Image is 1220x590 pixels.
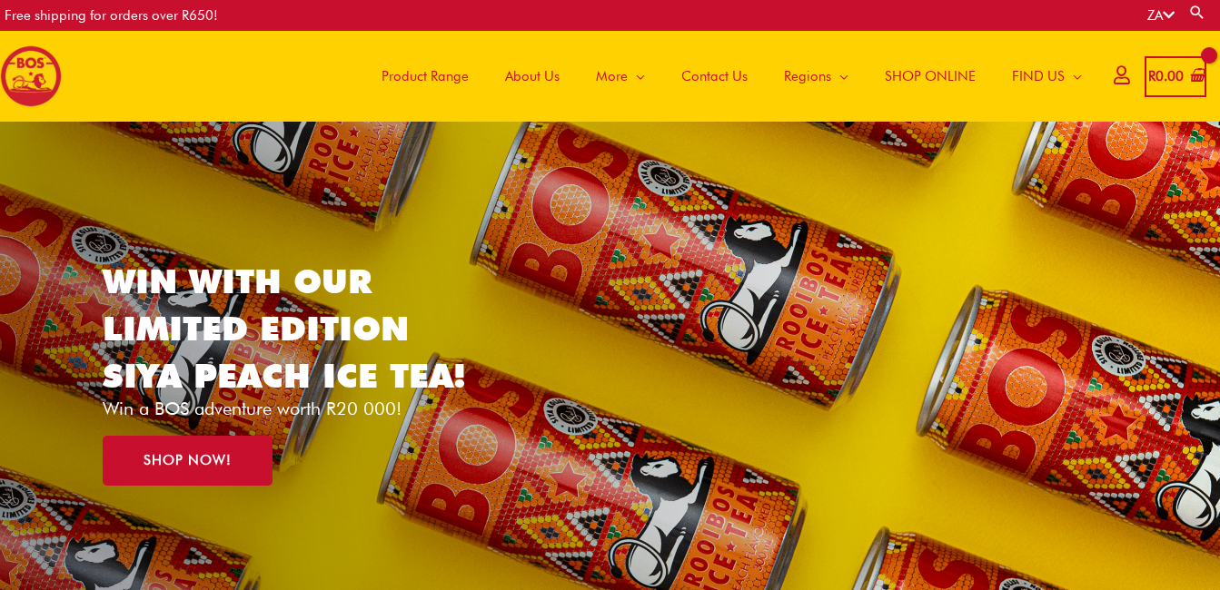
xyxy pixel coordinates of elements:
[103,399,494,418] p: Win a BOS adventure worth R20 000!
[1145,56,1206,97] a: View Shopping Cart, empty
[487,31,578,122] a: About Us
[766,31,867,122] a: Regions
[103,436,273,486] a: SHOP NOW!
[144,454,232,467] span: SHOP NOW!
[505,49,560,103] span: About Us
[784,49,831,103] span: Regions
[103,261,466,396] a: WIN WITH OUR LIMITED EDITION SIYA PEACH ICE TEA!
[350,31,1100,122] nav: Site Navigation
[1188,4,1206,21] a: Search button
[867,31,994,122] a: SHOP ONLINE
[382,49,469,103] span: Product Range
[681,49,748,103] span: Contact Us
[1012,49,1065,103] span: FIND US
[1148,68,1184,84] bdi: 0.00
[363,31,487,122] a: Product Range
[578,31,663,122] a: More
[885,49,976,103] span: SHOP ONLINE
[596,49,628,103] span: More
[663,31,766,122] a: Contact Us
[1147,7,1175,24] a: ZA
[1148,68,1156,84] span: R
